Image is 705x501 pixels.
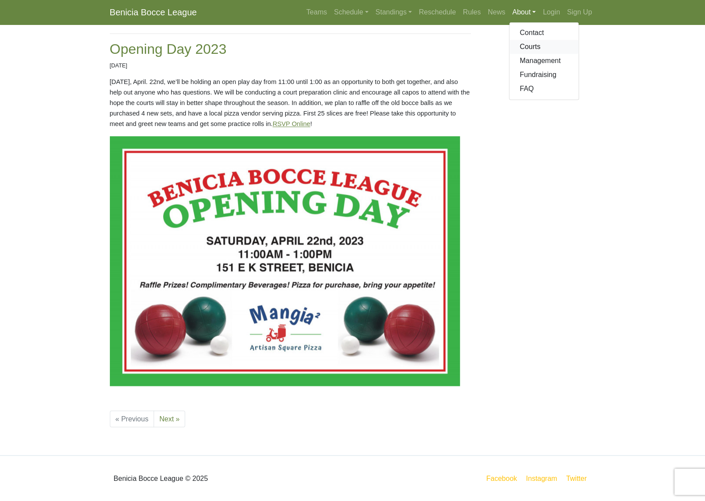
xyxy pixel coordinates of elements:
a: News [484,4,509,21]
a: Fundraising [509,68,579,82]
span: [DATE], April. 22nd, we’ll be holding an open play day from 11:00 until 1:00 as an opportunity to... [110,78,472,127]
a: Teams [303,4,330,21]
a: Schedule [330,4,372,21]
a: Sign Up [564,4,596,21]
p: [DATE] [110,61,471,70]
a: Courts [509,40,579,54]
a: Contact [509,26,579,40]
div: About [509,22,579,100]
img: gtkSFwMIUCsp9Ab3Y0OSfeRcIQxFw0TdzL764EGv.jpg [110,136,460,386]
a: Facebook [484,473,519,483]
a: Twitter [564,473,593,483]
a: Next » [154,410,185,427]
a: Management [509,54,579,68]
a: Standings [372,4,415,21]
a: Rules [459,4,484,21]
a: Instagram [524,473,559,483]
a: Opening Day 2023 [110,41,227,57]
a: Benicia Bocce League [110,4,197,21]
a: RSVP Online [273,120,310,127]
a: About [509,4,540,21]
a: FAQ [509,82,579,96]
a: Login [539,4,563,21]
div: Benicia Bocce League © 2025 [103,462,353,494]
a: Reschedule [415,4,459,21]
